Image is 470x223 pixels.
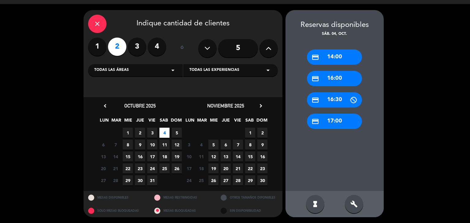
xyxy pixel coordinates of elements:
span: 16 [257,152,267,162]
span: 18 [196,163,206,174]
i: chevron_right [258,103,264,109]
span: 30 [135,175,145,185]
span: 21 [233,163,243,174]
span: 7 [110,140,121,150]
span: 5 [172,128,182,138]
span: 28 [110,175,121,185]
span: 26 [208,175,218,185]
span: 17 [184,163,194,174]
span: 24 [184,175,194,185]
i: hourglass_full [311,200,319,208]
span: 16 [135,152,145,162]
span: 13 [98,152,108,162]
i: build [350,200,358,208]
span: JUE [221,117,231,127]
div: MESAS DISPONIBLES [84,191,150,204]
span: 20 [221,163,231,174]
div: Reservas disponibles [285,19,384,31]
span: 13 [221,152,231,162]
div: OTROS TAMAÑOS DIPONIBLES [216,191,282,204]
span: 15 [123,152,133,162]
span: 5 [208,140,218,150]
label: 1 [88,38,106,56]
span: 27 [98,175,108,185]
span: 10 [184,152,194,162]
span: 3 [184,140,194,150]
span: 10 [147,140,157,150]
i: arrow_drop_down [264,67,272,74]
span: 22 [123,163,133,174]
span: 9 [135,140,145,150]
span: 6 [221,140,231,150]
div: 17:00 [307,114,362,129]
span: 11 [196,152,206,162]
i: chevron_left [102,103,108,109]
span: 17 [147,152,157,162]
span: 26 [172,163,182,174]
span: 28 [233,175,243,185]
div: MESAS RESTRINGIDAS [150,191,216,204]
span: 30 [257,175,267,185]
i: credit_card [311,53,319,61]
div: sáb. 04, oct. [285,31,384,37]
div: 16:00 [307,71,362,86]
span: 20 [98,163,108,174]
span: SAB [244,117,255,127]
span: 25 [159,163,170,174]
span: 8 [245,140,255,150]
span: SAB [159,117,169,127]
span: 27 [221,175,231,185]
span: MAR [111,117,121,127]
span: 7 [233,140,243,150]
label: 4 [148,38,166,56]
span: 4 [196,140,206,150]
i: credit_card [311,75,319,82]
div: 16:30 [307,92,362,108]
div: ó [172,38,192,59]
label: 3 [128,38,146,56]
span: 14 [233,152,243,162]
span: octubre 2025 [124,103,156,109]
span: DOM [256,117,267,127]
div: MESAS BLOQUEADAS [150,204,216,217]
span: 15 [245,152,255,162]
span: 19 [208,163,218,174]
i: credit_card [311,118,319,125]
span: MIE [209,117,219,127]
span: LUN [185,117,195,127]
span: VIE [147,117,157,127]
span: VIE [233,117,243,127]
span: DOM [171,117,181,127]
span: 1 [123,128,133,138]
span: Todas las experiencias [189,67,239,73]
span: 31 [147,175,157,185]
span: 11 [159,140,170,150]
span: noviembre 2025 [207,103,244,109]
span: MIE [123,117,133,127]
span: 9 [257,140,267,150]
span: 6 [98,140,108,150]
span: JUE [135,117,145,127]
span: 4 [159,128,170,138]
div: SOLO MESAS BLOQUEADAS [84,204,150,217]
span: 14 [110,152,121,162]
span: 21 [110,163,121,174]
span: 29 [245,175,255,185]
span: Todas las áreas [94,67,129,73]
span: 2 [257,128,267,138]
label: 2 [108,38,126,56]
span: 29 [123,175,133,185]
i: credit_card [311,96,319,104]
span: 3 [147,128,157,138]
span: MAR [197,117,207,127]
span: 19 [172,152,182,162]
span: 12 [172,140,182,150]
div: Indique cantidad de clientes [88,15,278,33]
span: LUN [99,117,109,127]
div: 14:00 [307,49,362,65]
span: 8 [123,140,133,150]
span: 12 [208,152,218,162]
span: 24 [147,163,157,174]
span: 1 [245,128,255,138]
span: 23 [257,163,267,174]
